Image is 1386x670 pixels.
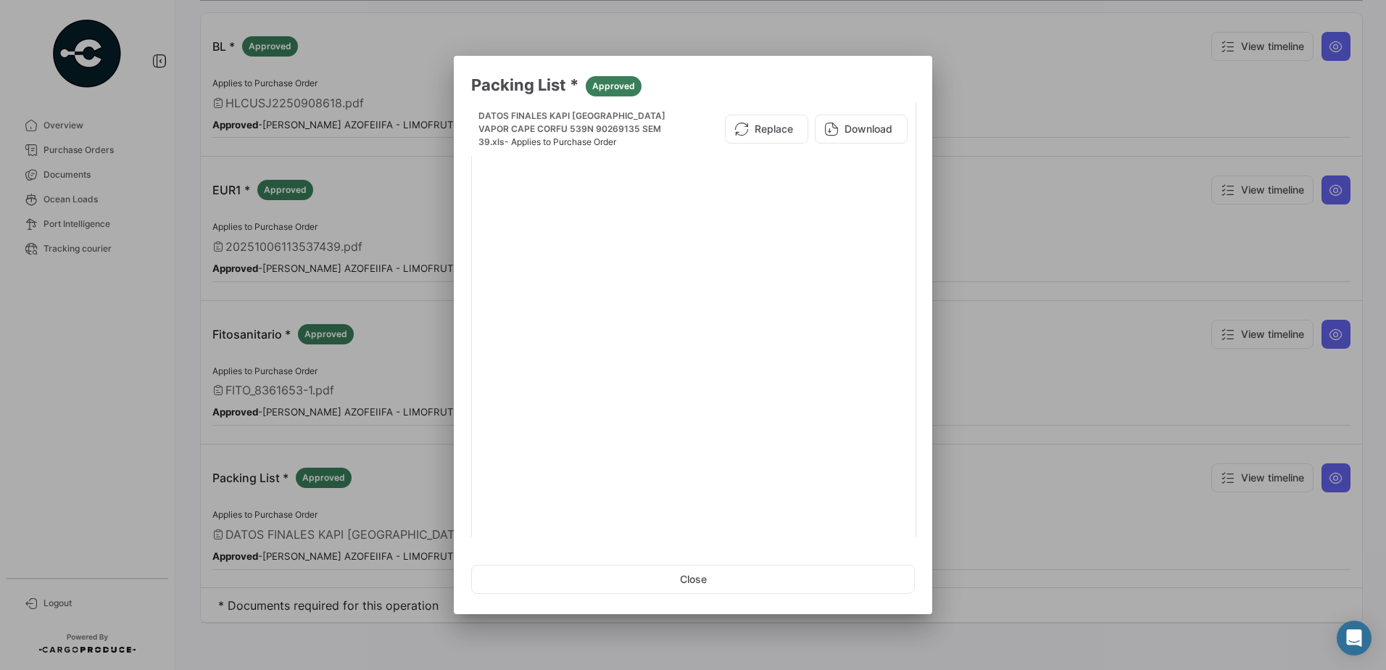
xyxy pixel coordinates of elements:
[478,110,665,147] span: DATOS FINALES KAPI [GEOGRAPHIC_DATA] VAPOR CAPE CORFU 539N 90269135 SEM 39.xls
[815,115,908,144] button: Download
[471,73,915,96] h3: Packing List *
[505,136,616,147] span: - Applies to Purchase Order
[592,80,635,93] span: Approved
[1337,621,1372,655] div: Abrir Intercom Messenger
[471,565,915,594] button: Close
[725,115,808,144] button: Replace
